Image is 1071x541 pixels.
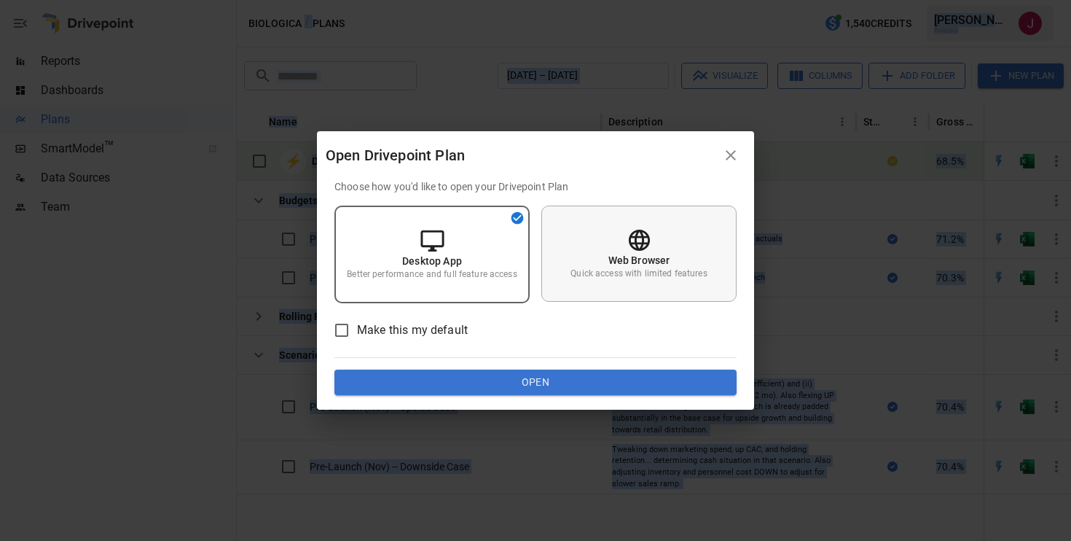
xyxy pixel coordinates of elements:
[334,370,737,396] button: Open
[608,253,670,268] p: Web Browser
[326,144,716,167] div: Open Drivepoint Plan
[570,268,707,280] p: Quick access with limited features
[402,254,462,268] p: Desktop App
[357,322,468,339] span: Make this my default
[334,179,737,194] p: Choose how you'd like to open your Drivepoint Plan
[347,268,517,281] p: Better performance and full feature access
